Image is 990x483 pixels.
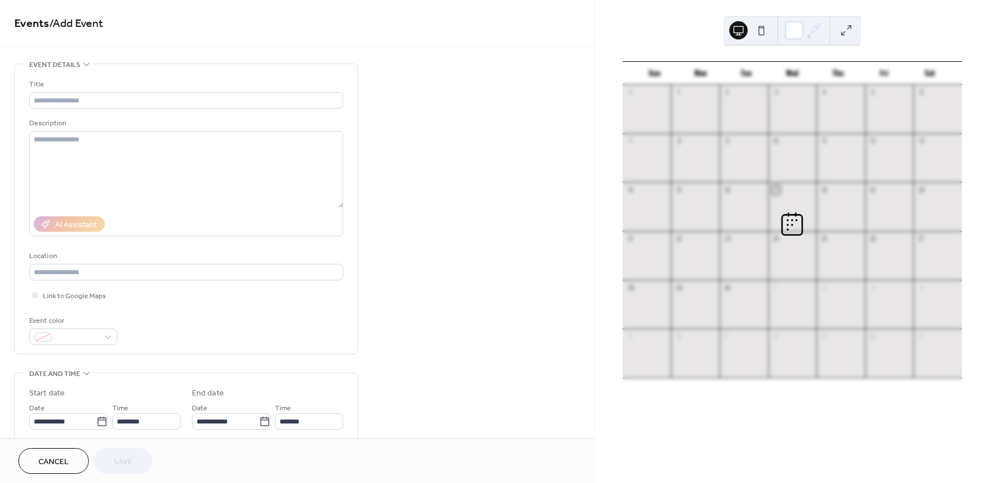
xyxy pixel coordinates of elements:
[29,59,80,71] span: Event details
[769,62,815,85] div: Wed
[917,235,925,243] div: 27
[678,62,724,85] div: Mon
[820,137,828,145] div: 11
[49,13,103,35] span: / Add Event
[626,283,635,292] div: 28
[14,13,49,35] a: Events
[38,456,69,468] span: Cancel
[192,387,224,399] div: End date
[869,185,877,194] div: 19
[772,137,780,145] div: 10
[869,283,877,292] div: 3
[723,283,732,292] div: 30
[820,235,828,243] div: 25
[626,185,635,194] div: 14
[112,402,128,414] span: Time
[723,332,732,341] div: 7
[674,137,683,145] div: 8
[772,88,780,97] div: 3
[820,332,828,341] div: 9
[772,283,780,292] div: 1
[626,88,635,97] div: 31
[820,283,828,292] div: 2
[18,448,89,474] button: Cancel
[275,402,291,414] span: Time
[626,332,635,341] div: 5
[724,62,769,85] div: Tue
[43,290,106,302] span: Link to Google Maps
[869,137,877,145] div: 12
[815,62,861,85] div: Thu
[626,235,635,243] div: 21
[917,185,925,194] div: 20
[772,185,780,194] div: 17
[626,137,635,145] div: 7
[869,235,877,243] div: 26
[29,315,115,327] div: Event color
[917,137,925,145] div: 13
[192,402,207,414] span: Date
[772,332,780,341] div: 8
[674,88,683,97] div: 1
[820,185,828,194] div: 18
[29,368,80,380] span: Date and time
[723,235,732,243] div: 23
[632,62,678,85] div: Sun
[917,88,925,97] div: 6
[674,332,683,341] div: 6
[907,62,953,85] div: Sat
[29,402,45,414] span: Date
[861,62,907,85] div: Fri
[723,185,732,194] div: 16
[820,88,828,97] div: 4
[723,137,732,145] div: 9
[674,185,683,194] div: 15
[29,387,65,399] div: Start date
[772,235,780,243] div: 24
[869,88,877,97] div: 5
[917,332,925,341] div: 11
[674,283,683,292] div: 29
[917,283,925,292] div: 4
[29,250,341,262] div: Location
[674,235,683,243] div: 22
[723,88,732,97] div: 2
[29,78,341,90] div: Title
[869,332,877,341] div: 10
[29,117,341,129] div: Description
